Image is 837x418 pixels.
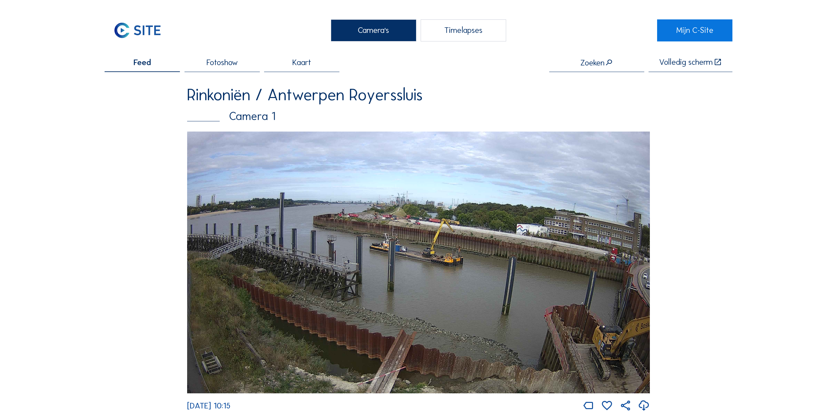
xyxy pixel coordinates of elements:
a: Mijn C-Site [657,19,732,41]
div: Timelapses [421,19,506,41]
a: C-SITE Logo [105,19,180,41]
div: Camera's [331,19,416,41]
span: Feed [134,59,151,67]
img: Image [187,132,650,393]
img: C-SITE Logo [105,19,170,41]
div: Camera 1 [187,111,650,122]
div: Volledig scherm [659,58,713,67]
span: Kaart [292,59,311,67]
div: Rinkoniën / Antwerpen Royerssluis [187,87,650,103]
span: [DATE] 10:15 [187,401,231,411]
span: Fotoshow [207,59,238,67]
